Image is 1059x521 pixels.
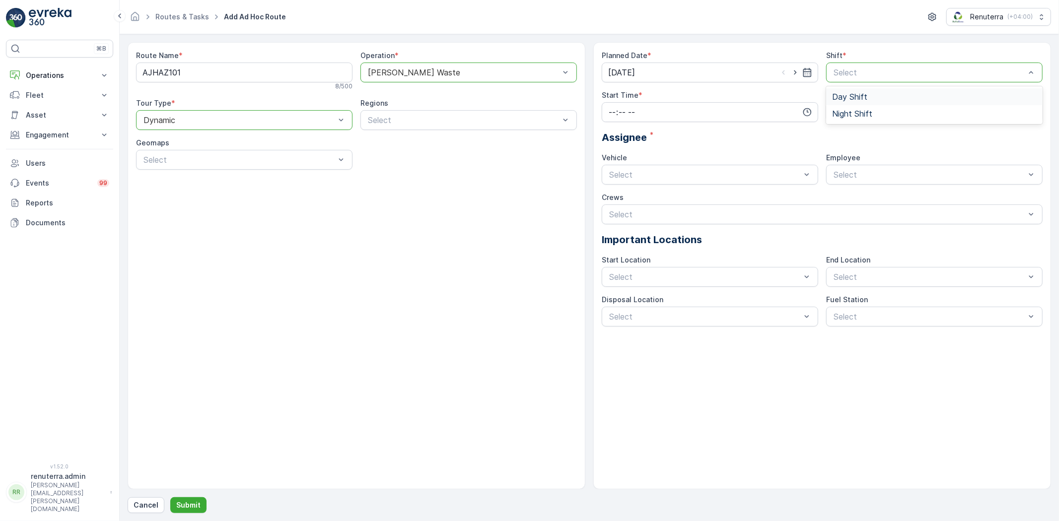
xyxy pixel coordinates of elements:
[834,66,1025,78] p: Select
[602,91,638,99] label: Start Time
[130,15,141,23] a: Homepage
[602,193,624,201] label: Crews
[26,178,91,188] p: Events
[26,198,109,208] p: Reports
[26,70,93,80] p: Operations
[26,90,93,100] p: Fleet
[8,484,24,500] div: RR
[222,12,288,22] span: Add Ad Hoc Route
[136,51,179,60] label: Route Name
[834,271,1025,283] p: Select
[6,85,113,105] button: Fleet
[602,130,647,145] span: Assignee
[26,130,93,140] p: Engagement
[609,208,1025,220] p: Select
[602,256,650,264] label: Start Location
[602,232,1043,247] p: Important Locations
[826,51,843,60] label: Shift
[6,471,113,513] button: RRrenuterra.admin[PERSON_NAME][EMAIL_ADDRESS][PERSON_NAME][DOMAIN_NAME]
[6,173,113,193] a: Events99
[602,51,647,60] label: Planned Date
[96,45,106,53] p: ⌘B
[6,105,113,125] button: Asset
[143,154,335,166] p: Select
[176,500,201,510] p: Submit
[1007,13,1033,21] p: ( +04:00 )
[31,471,105,481] p: renuterra.admin
[6,125,113,145] button: Engagement
[6,213,113,233] a: Documents
[609,169,801,181] p: Select
[6,193,113,213] a: Reports
[99,179,107,187] p: 99
[128,497,164,513] button: Cancel
[609,311,801,323] p: Select
[155,12,209,21] a: Routes & Tasks
[26,158,109,168] p: Users
[26,110,93,120] p: Asset
[136,138,169,147] label: Geomaps
[826,153,860,162] label: Employee
[602,63,818,82] input: dd/mm/yyyy
[134,500,158,510] p: Cancel
[6,65,113,85] button: Operations
[602,153,627,162] label: Vehicle
[834,169,1025,181] p: Select
[609,271,801,283] p: Select
[29,8,71,28] img: logo_light-DOdMpM7g.png
[602,295,663,304] label: Disposal Location
[832,92,867,101] span: Day Shift
[26,218,109,228] p: Documents
[946,8,1051,26] button: Renuterra(+04:00)
[832,109,872,118] span: Night Shift
[6,8,26,28] img: logo
[6,463,113,469] span: v 1.52.0
[970,12,1003,22] p: Renuterra
[335,82,353,90] p: 8 / 500
[6,153,113,173] a: Users
[170,497,207,513] button: Submit
[826,256,870,264] label: End Location
[368,114,560,126] p: Select
[951,11,966,22] img: Screenshot_2024-07-26_at_13.33.01.png
[136,99,171,107] label: Tour Type
[826,295,868,304] label: Fuel Station
[360,99,388,107] label: Regions
[31,481,105,513] p: [PERSON_NAME][EMAIL_ADDRESS][PERSON_NAME][DOMAIN_NAME]
[360,51,395,60] label: Operation
[834,311,1025,323] p: Select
